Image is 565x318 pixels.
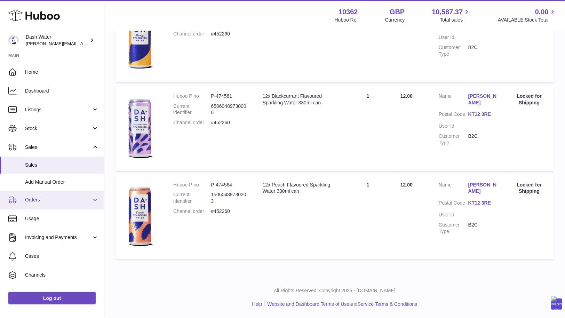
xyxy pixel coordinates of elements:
[211,31,249,37] dd: #452260
[110,287,559,294] p: All Rights Reserved. Copyright 2025 - [DOMAIN_NAME]
[25,162,99,168] span: Sales
[439,212,468,218] dt: User Id
[339,7,358,17] strong: 10362
[173,191,211,205] dt: Current identifier
[498,17,557,23] span: AVAILABLE Stock Total
[211,191,249,205] dd: 15060489730203
[468,44,498,57] dd: B2C
[122,93,157,162] img: 103621706197826.png
[385,17,405,23] div: Currency
[25,253,99,260] span: Cases
[26,34,88,47] div: Dash Water
[468,222,498,235] dd: B2C
[535,7,549,17] span: 0.00
[335,17,358,23] div: Huboo Ref
[211,208,249,215] dd: #452260
[25,106,91,113] span: Listings
[390,7,405,17] strong: GBP
[440,17,471,23] span: Total sales
[25,144,91,151] span: Sales
[26,41,140,46] span: [PERSON_NAME][EMAIL_ADDRESS][DOMAIN_NAME]
[25,272,99,278] span: Channels
[211,119,249,126] dd: #452260
[211,182,249,188] dd: P-474564
[439,133,468,146] dt: Customer Type
[468,182,498,195] a: [PERSON_NAME]
[25,215,99,222] span: Usage
[512,182,547,195] div: Locked for Shipping
[342,86,393,171] td: 1
[439,222,468,235] dt: Customer Type
[122,182,157,251] img: 103621706197738.png
[173,103,211,116] dt: Current identifier
[468,133,498,146] dd: B2C
[439,123,468,129] dt: User Id
[439,200,468,208] dt: Postal Code
[252,301,262,307] a: Help
[211,93,249,100] dd: P-474561
[8,35,19,46] img: james@dash-water.com
[439,44,468,57] dt: Customer Type
[173,208,211,215] dt: Channel order
[211,103,249,116] dd: 65060489730000
[25,125,91,132] span: Stock
[173,182,211,188] dt: Huboo P no
[468,111,498,118] a: KT12 3RE
[439,182,468,197] dt: Name
[400,93,413,99] span: 12.00
[173,31,211,37] dt: Channel order
[265,301,417,308] li: and
[122,4,157,74] img: 103621706197908.png
[439,93,468,108] dt: Name
[173,119,211,126] dt: Channel order
[358,301,417,307] a: Service Terms & Conditions
[173,93,211,100] dt: Huboo P no
[342,175,393,260] td: 1
[267,301,349,307] a: Website and Dashboard Terms of Use
[25,197,91,203] span: Orders
[432,7,471,23] a: 10,587.37 Total sales
[25,88,99,94] span: Dashboard
[25,69,99,75] span: Home
[468,93,498,106] a: [PERSON_NAME]
[512,93,547,106] div: Locked for Shipping
[439,34,468,41] dt: User Id
[8,292,96,304] a: Log out
[263,182,335,195] div: 12x Peach Flavoured Sparkling Water 330ml can
[432,7,463,17] span: 10,587.37
[25,234,91,241] span: Invoicing and Payments
[400,182,413,188] span: 12.00
[263,93,335,106] div: 12x Blackcurrant Flavoured Sparkling Water 330ml can
[468,200,498,206] a: KT12 3RE
[25,179,99,185] span: Add Manual Order
[498,7,557,23] a: 0.00 AVAILABLE Stock Total
[439,111,468,119] dt: Postal Code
